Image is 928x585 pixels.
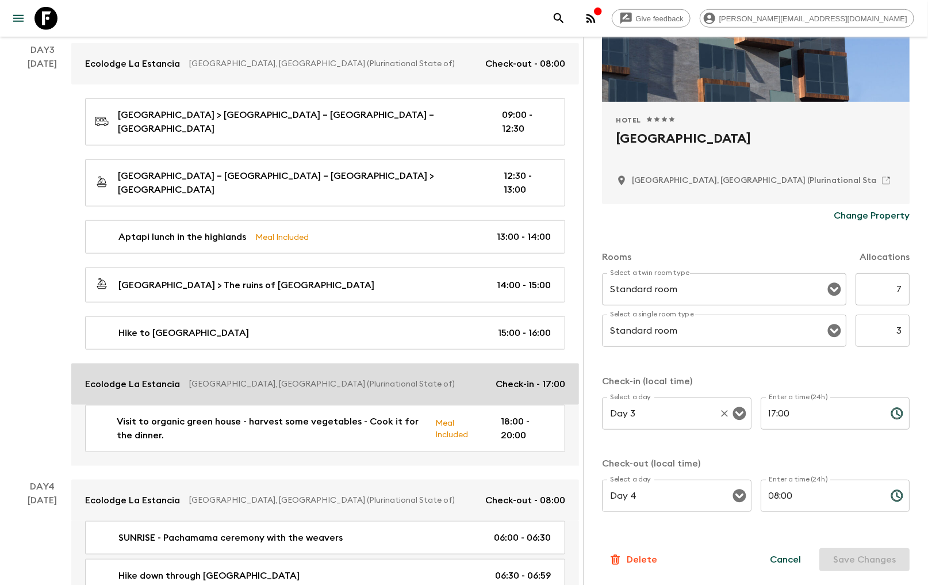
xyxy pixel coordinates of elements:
a: Ecolodge La Estancia[GEOGRAPHIC_DATA], [GEOGRAPHIC_DATA] (Plurinational State of)Check-in - 17:00 [71,364,579,405]
div: [DATE] [28,57,57,466]
p: Check-in - 17:00 [496,377,565,391]
p: 18:00 - 20:00 [501,415,551,442]
p: Rooms [602,250,631,264]
label: Select a day [610,392,651,402]
input: hh:mm [761,480,881,512]
p: Delete [627,553,657,567]
span: Give feedback [630,14,690,23]
p: [GEOGRAPHIC_DATA] – [GEOGRAPHIC_DATA] – [GEOGRAPHIC_DATA] > [GEOGRAPHIC_DATA] [118,169,486,197]
p: Hike to [GEOGRAPHIC_DATA] [118,326,249,340]
button: Open [826,323,842,339]
button: Cancel [756,548,815,571]
button: Delete [602,548,664,571]
p: 06:00 - 06:30 [494,531,551,545]
button: Open [731,406,747,422]
button: Choose time, selected time is 5:00 PM [885,402,908,425]
p: Meal Included [436,416,483,441]
p: [GEOGRAPHIC_DATA] > The ruins of [GEOGRAPHIC_DATA] [118,278,374,292]
label: Enter a time (24h) [769,475,828,484]
span: [PERSON_NAME][EMAIL_ADDRESS][DOMAIN_NAME] [713,14,914,23]
a: Hike to [GEOGRAPHIC_DATA]15:00 - 16:00 [85,316,565,350]
a: Give feedback [612,9,691,28]
button: menu [7,7,30,30]
h2: [GEOGRAPHIC_DATA] [616,129,896,166]
button: Choose time, selected time is 8:00 AM [885,484,908,507]
span: Hotel [616,116,641,125]
a: SUNRISE - Pachamama ceremony with the weavers06:00 - 06:30 [85,521,565,555]
button: Clear [716,406,733,422]
label: Enter a time (24h) [769,392,828,402]
p: 15:00 - 16:00 [498,326,551,340]
p: Ecolodge La Estancia [85,57,180,71]
p: Change Property [834,209,910,223]
a: [GEOGRAPHIC_DATA] > The ruins of [GEOGRAPHIC_DATA]14:00 - 15:00 [85,267,565,303]
button: Open [731,488,747,504]
button: search adventures [547,7,570,30]
p: Check-in (local time) [602,374,910,388]
p: 12:30 - 13:00 [504,169,551,197]
button: Open [826,281,842,297]
label: Select a twin room type [610,268,689,278]
p: Ecolodge La Estancia [85,494,180,507]
p: 09:00 - 12:30 [502,108,551,136]
p: [GEOGRAPHIC_DATA] > [GEOGRAPHIC_DATA] – [GEOGRAPHIC_DATA] – [GEOGRAPHIC_DATA] [118,108,484,136]
p: Visit to organic green house - harvest some vegetables - Cook it for the dinner. [117,415,427,442]
p: Allocations [860,250,910,264]
p: 06:30 - 06:59 [495,569,551,583]
a: Ecolodge La Estancia[GEOGRAPHIC_DATA], [GEOGRAPHIC_DATA] (Plurinational State of)Check-out - 08:00 [71,480,579,521]
p: Check-out (local time) [602,457,910,471]
a: [GEOGRAPHIC_DATA] – [GEOGRAPHIC_DATA] – [GEOGRAPHIC_DATA] > [GEOGRAPHIC_DATA]12:30 - 13:00 [85,159,565,207]
p: Day 4 [14,480,71,494]
a: [GEOGRAPHIC_DATA] > [GEOGRAPHIC_DATA] – [GEOGRAPHIC_DATA] – [GEOGRAPHIC_DATA]09:00 - 12:30 [85,98,565,146]
label: Select a day [610,475,651,484]
button: Change Property [834,204,910,227]
p: Check-out - 08:00 [485,494,565,507]
a: Aptapi lunch in the highlandsMeal Included13:00 - 14:00 [85,220,565,254]
input: hh:mm [761,397,881,430]
p: Hike down through [GEOGRAPHIC_DATA] [118,569,300,583]
p: [GEOGRAPHIC_DATA], [GEOGRAPHIC_DATA] (Plurinational State of) [189,495,476,506]
p: 13:00 - 14:00 [497,230,551,244]
p: 14:00 - 15:00 [497,278,551,292]
p: [GEOGRAPHIC_DATA], [GEOGRAPHIC_DATA] (Plurinational State of) [189,378,486,390]
p: SUNRISE - Pachamama ceremony with the weavers [118,531,343,545]
div: [PERSON_NAME][EMAIL_ADDRESS][DOMAIN_NAME] [700,9,914,28]
p: La Paz, Bolivia (Plurinational State of) [632,175,899,186]
p: Day 3 [14,43,71,57]
p: [GEOGRAPHIC_DATA], [GEOGRAPHIC_DATA] (Plurinational State of) [189,58,476,70]
p: Meal Included [255,231,309,243]
label: Select a single room type [610,309,694,319]
a: Ecolodge La Estancia[GEOGRAPHIC_DATA], [GEOGRAPHIC_DATA] (Plurinational State of)Check-out - 08:00 [71,43,579,85]
p: Ecolodge La Estancia [85,377,180,391]
p: Check-out - 08:00 [485,57,565,71]
a: Visit to organic green house - harvest some vegetables - Cook it for the dinner.Meal Included18:0... [85,405,565,452]
p: Aptapi lunch in the highlands [118,230,246,244]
